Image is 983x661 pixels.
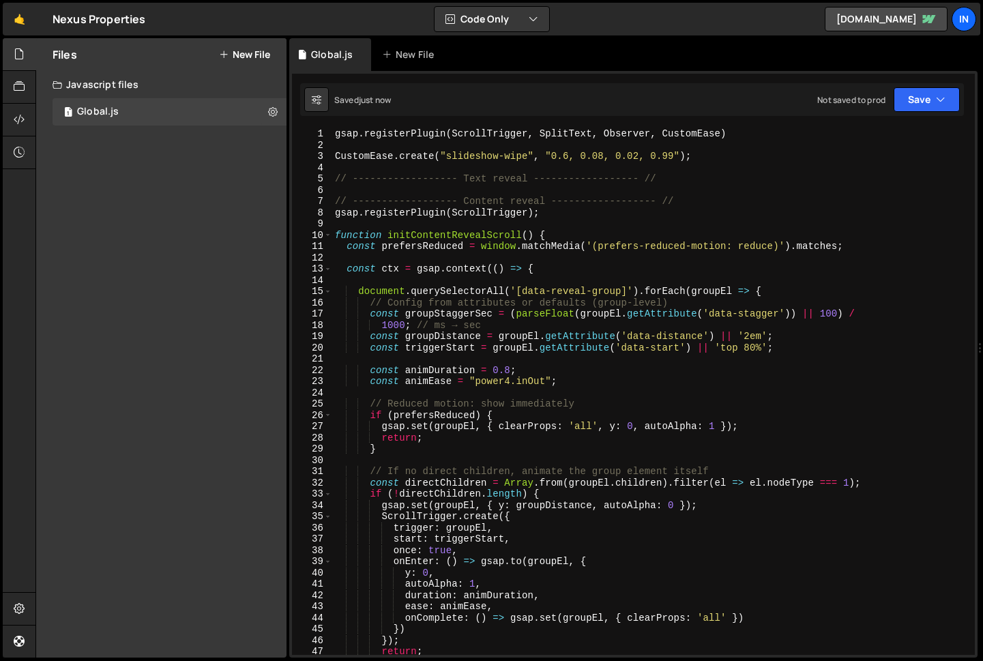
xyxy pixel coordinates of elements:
a: In [952,7,976,31]
div: 30 [292,455,332,467]
div: 21 [292,353,332,365]
div: 23 [292,376,332,387]
div: Not saved to prod [817,94,885,106]
div: 18 [292,320,332,332]
div: 1 [292,128,332,140]
div: Global.js [77,106,119,118]
div: 28 [292,432,332,444]
div: 36 [292,523,332,534]
div: just now [359,94,391,106]
div: 17042/46860.js [53,98,287,126]
div: Javascript files [36,71,287,98]
div: Global.js [311,48,353,61]
div: 4 [292,162,332,174]
div: 37 [292,533,332,545]
div: 43 [292,601,332,613]
div: 22 [292,365,332,377]
a: 🤙 [3,3,36,35]
h2: Files [53,47,77,62]
div: 33 [292,488,332,500]
div: 41 [292,578,332,590]
div: 40 [292,568,332,579]
div: 7 [292,196,332,207]
div: 20 [292,342,332,354]
span: 1 [64,108,72,119]
div: Saved [334,94,391,106]
div: 19 [292,331,332,342]
div: 15 [292,286,332,297]
div: 9 [292,218,332,230]
div: 14 [292,275,332,287]
div: 46 [292,635,332,647]
div: 5 [292,173,332,185]
div: 16 [292,297,332,309]
div: 34 [292,500,332,512]
button: New File [219,49,270,60]
button: Save [894,87,960,112]
div: New File [382,48,439,61]
div: 10 [292,230,332,241]
div: Nexus Properties [53,11,146,27]
div: 42 [292,590,332,602]
div: 12 [292,252,332,264]
div: 45 [292,623,332,635]
div: 2 [292,140,332,151]
div: 27 [292,421,332,432]
div: 44 [292,613,332,624]
div: 11 [292,241,332,252]
div: 32 [292,478,332,489]
div: 24 [292,387,332,399]
div: 29 [292,443,332,455]
div: 47 [292,646,332,658]
div: 38 [292,545,332,557]
div: 26 [292,410,332,422]
div: 6 [292,185,332,196]
div: 8 [292,207,332,219]
div: 17 [292,308,332,320]
div: 25 [292,398,332,410]
div: 39 [292,556,332,568]
div: 35 [292,511,332,523]
div: 3 [292,151,332,162]
div: 13 [292,263,332,275]
div: 31 [292,466,332,478]
a: [DOMAIN_NAME] [825,7,948,31]
button: Code Only [435,7,549,31]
